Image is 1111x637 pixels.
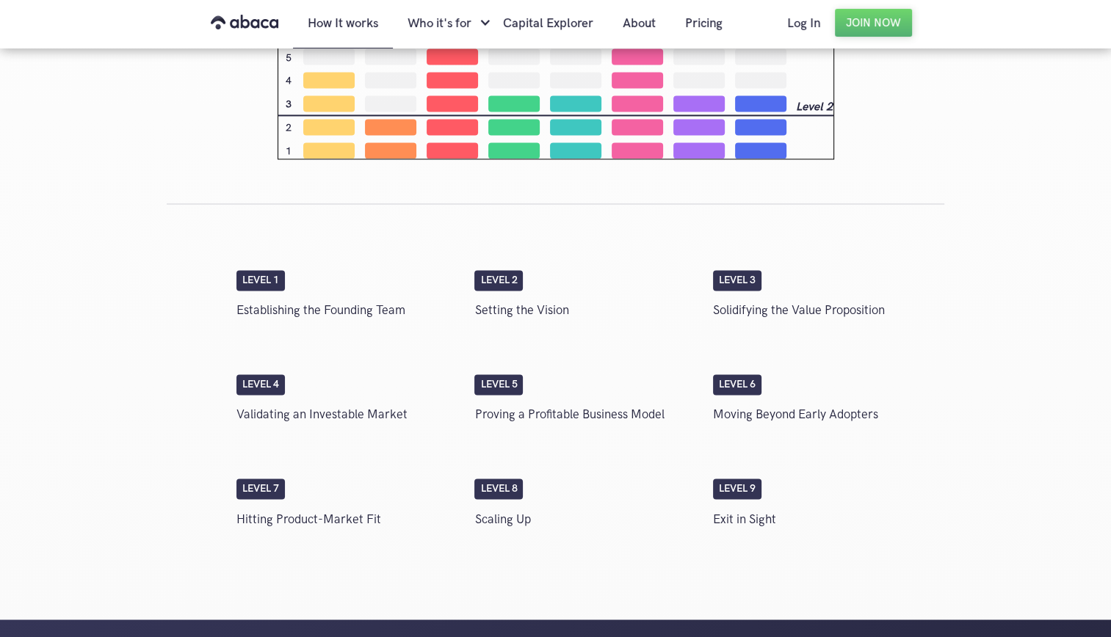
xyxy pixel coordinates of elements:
div: Level 8 [474,478,523,499]
div: Level 6 [713,374,761,395]
p: Hitting Product-Market Fit [236,506,460,531]
div: Level 7 [236,478,285,499]
p: Moving Beyond Early Adopters [713,402,937,427]
p: Setting the Vision [474,298,698,323]
div: Level 5 [474,374,523,395]
p: Solidifying the Value Proposition [713,298,937,323]
p: Proving a Profitable Business Model [474,402,698,427]
a: Join Now [835,9,912,37]
p: Scaling Up [474,506,698,531]
div: Level 4 [236,374,285,395]
p: Exit in Sight [713,506,937,531]
p: Establishing the Founding Team [236,298,460,323]
div: Level 2 [474,270,523,291]
p: Validating an Investable Market [236,402,460,427]
div: Level 9 [713,478,761,499]
div: Level 1 [236,270,285,291]
div: Level 3 [713,270,761,291]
